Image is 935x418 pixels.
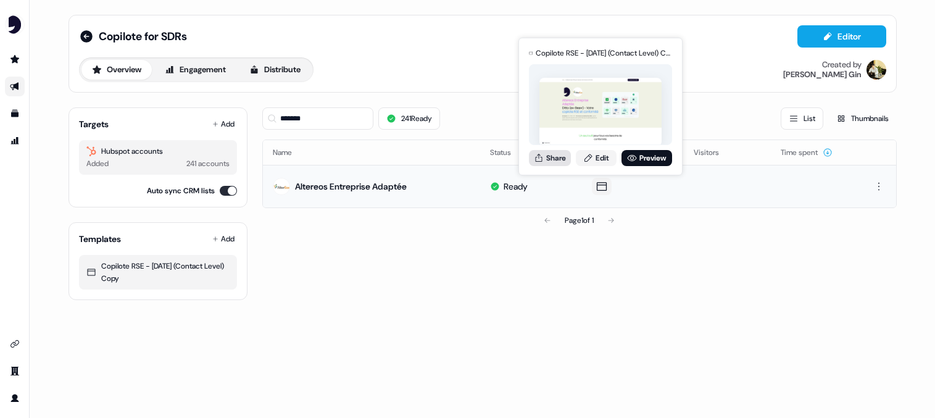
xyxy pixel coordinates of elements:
button: 241Ready [378,107,440,130]
label: Auto sync CRM lists [147,185,215,197]
button: Add [210,115,237,133]
button: Add [210,230,237,248]
div: Created by [822,60,862,70]
button: List [781,107,823,130]
button: Thumbnails [828,107,897,130]
div: Templates [79,233,121,245]
a: Go to attribution [5,131,25,151]
button: Time spent [781,141,833,164]
div: Added [86,157,109,170]
span: Copilote for SDRs [99,29,187,44]
button: Visitors [694,141,734,164]
a: Go to profile [5,388,25,408]
img: asset preview [539,78,662,146]
a: Go to outbound experience [5,77,25,96]
div: Altereos Entreprise Adaptée [295,180,407,193]
a: Go to team [5,361,25,381]
a: Preview [621,150,672,166]
button: Editor [797,25,886,48]
div: Copilote RSE - [DATE] (Contact Level) Copy [86,260,230,285]
button: Distribute [239,60,311,80]
div: 241 accounts [186,157,230,170]
a: Editor [797,31,886,44]
div: Ready [504,180,528,193]
a: Go to templates [5,104,25,123]
a: Go to integrations [5,334,25,354]
button: Status [490,141,526,164]
button: Overview [81,60,152,80]
div: Page 1 of 1 [565,214,594,227]
button: Name [273,141,307,164]
div: Hubspot accounts [86,145,230,157]
button: Share [529,150,571,166]
div: Targets [79,118,109,130]
a: Go to prospects [5,49,25,69]
button: Engagement [154,60,236,80]
img: Armand [866,60,886,80]
a: Edit [576,150,617,166]
div: [PERSON_NAME] Gin [783,70,862,80]
div: Copilote RSE - [DATE] (Contact Level) Copy for Altereos Entreprise Adaptée [536,47,672,59]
